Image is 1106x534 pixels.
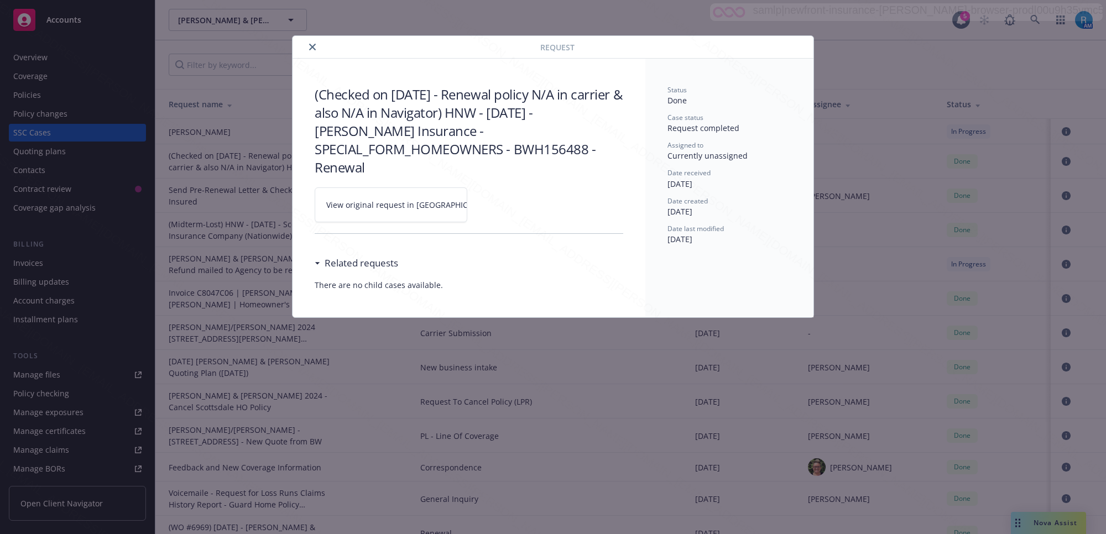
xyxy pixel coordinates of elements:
h3: Related requests [325,256,398,270]
span: Date created [667,196,708,206]
span: Assigned to [667,140,703,150]
span: Date last modified [667,224,724,233]
button: close [306,40,319,54]
span: Request completed [667,123,739,133]
span: Done [667,95,687,106]
span: Status [667,85,687,95]
span: Date received [667,168,711,177]
h3: (Checked on [DATE] - Renewal policy N/A in carrier & also N/A in Navigator) HNW - [DATE] - [PERSO... [315,85,623,176]
span: Case status [667,113,703,122]
a: View original request in [GEOGRAPHIC_DATA] [315,187,467,222]
span: [DATE] [667,234,692,244]
span: [DATE] [667,206,692,217]
span: [DATE] [667,179,692,189]
span: Request [540,41,575,53]
span: There are no child cases available. [315,279,623,291]
span: View original request in [GEOGRAPHIC_DATA] [326,199,494,211]
span: Currently unassigned [667,150,748,161]
div: Related requests [315,256,398,270]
